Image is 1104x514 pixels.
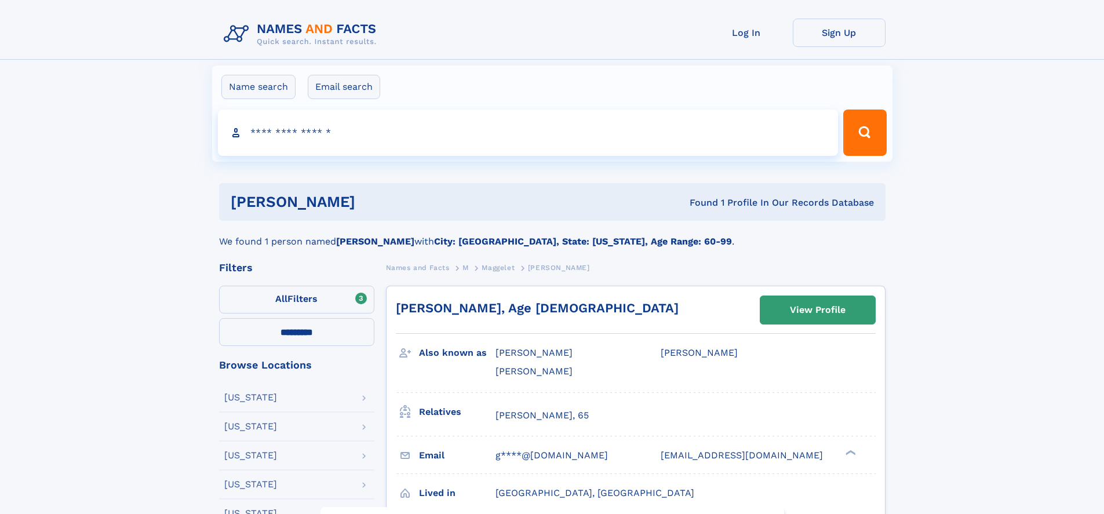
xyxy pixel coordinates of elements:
span: All [275,293,287,304]
div: We found 1 person named with . [219,221,886,249]
span: [PERSON_NAME] [495,366,573,377]
h1: [PERSON_NAME] [231,195,523,209]
div: [US_STATE] [224,422,277,431]
label: Filters [219,286,374,313]
a: M [462,260,469,275]
a: Log In [700,19,793,47]
img: Logo Names and Facts [219,19,386,50]
div: [US_STATE] [224,480,277,489]
b: [PERSON_NAME] [336,236,414,247]
h3: Email [419,446,495,465]
div: Filters [219,263,374,273]
h3: Relatives [419,402,495,422]
div: [US_STATE] [224,393,277,402]
a: [PERSON_NAME], Age [DEMOGRAPHIC_DATA] [396,301,679,315]
div: ❯ [843,449,857,456]
button: Search Button [843,110,886,156]
a: View Profile [760,296,875,324]
a: Maggelet [482,260,515,275]
input: search input [218,110,839,156]
a: [PERSON_NAME], 65 [495,409,589,422]
a: Names and Facts [386,260,450,275]
span: [PERSON_NAME] [495,347,573,358]
label: Email search [308,75,380,99]
span: M [462,264,469,272]
h3: Lived in [419,483,495,503]
span: [EMAIL_ADDRESS][DOMAIN_NAME] [661,450,823,461]
div: Found 1 Profile In Our Records Database [522,196,874,209]
div: [US_STATE] [224,451,277,460]
h3: Also known as [419,343,495,363]
div: Browse Locations [219,360,374,370]
div: View Profile [790,297,846,323]
b: City: [GEOGRAPHIC_DATA], State: [US_STATE], Age Range: 60-99 [434,236,732,247]
span: [PERSON_NAME] [661,347,738,358]
span: Maggelet [482,264,515,272]
a: Sign Up [793,19,886,47]
label: Name search [221,75,296,99]
span: [GEOGRAPHIC_DATA], [GEOGRAPHIC_DATA] [495,487,694,498]
span: [PERSON_NAME] [528,264,590,272]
